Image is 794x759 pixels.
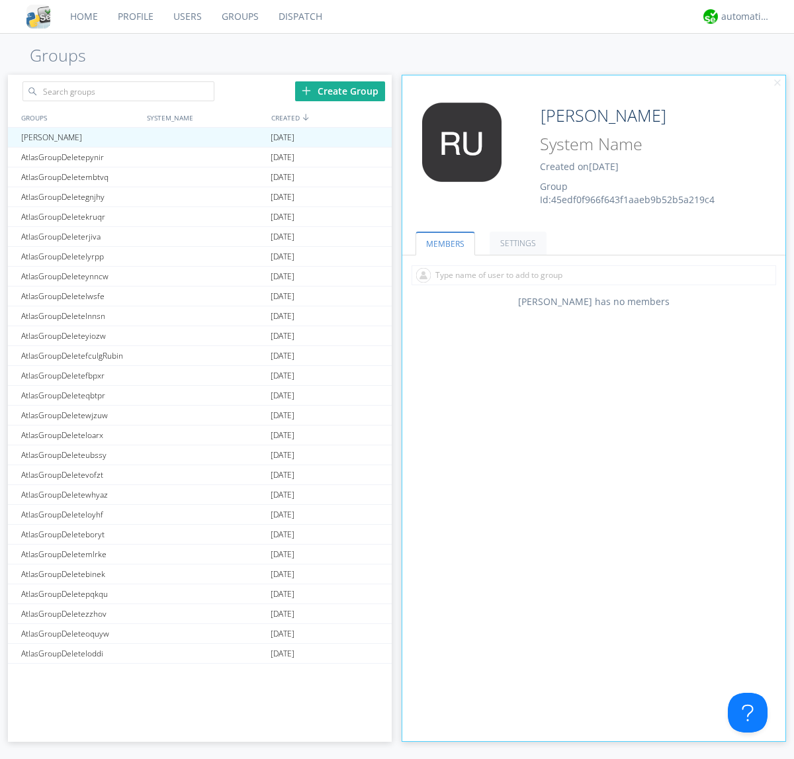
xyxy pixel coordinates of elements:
div: AtlasGroupDeletefbpxr [18,366,142,385]
span: [DATE] [271,584,294,604]
span: [DATE] [271,326,294,346]
div: AtlasGroupDeletepynir [18,148,142,167]
div: AtlasGroupDeletekruqr [18,207,142,226]
a: AtlasGroupDeletembtvq[DATE] [8,167,392,187]
span: [DATE] [271,505,294,525]
span: [DATE] [271,187,294,207]
div: AtlasGroupDeleteynncw [18,267,142,286]
a: AtlasGroupDeleteboryt[DATE] [8,525,392,545]
span: [DATE] [271,406,294,425]
span: [DATE] [271,465,294,485]
img: cddb5a64eb264b2086981ab96f4c1ba7 [26,5,50,28]
span: [DATE] [271,247,294,267]
div: AtlasGroupDeleteloarx [18,425,142,445]
a: AtlasGroupDeletefculgRubin[DATE] [8,346,392,366]
div: AtlasGroupDeletemlrke [18,545,142,564]
a: AtlasGroupDeleterjiva[DATE] [8,227,392,247]
span: Group Id: 45edf0f966f643f1aaeb9b52b5a219c4 [540,180,715,206]
span: Created on [540,160,619,173]
div: AtlasGroupDeleteoquyw [18,624,142,643]
span: [DATE] [589,160,619,173]
span: [DATE] [271,306,294,326]
span: [DATE] [271,366,294,386]
div: AtlasGroupDeleteyiozw [18,326,142,345]
a: AtlasGroupDeletebinek[DATE] [8,564,392,584]
span: [DATE] [271,525,294,545]
a: AtlasGroupDeleteoquyw[DATE] [8,624,392,644]
a: AtlasGroupDeleteubssy[DATE] [8,445,392,465]
span: [DATE] [271,267,294,287]
div: AtlasGroupDeletelnnsn [18,306,142,326]
span: [DATE] [271,664,294,684]
a: AtlasGroupDeleteqbtpr[DATE] [8,386,392,406]
div: AtlasGroupDeletepqkqu [18,584,142,603]
a: AtlasGroupDeletewhyaz[DATE] [8,485,392,505]
div: AtlasGroupDeletebinek [18,564,142,584]
a: AtlasGroupDeletepynir[DATE] [8,148,392,167]
a: AtlasGroupDeletefbpxr[DATE] [8,366,392,386]
a: AtlasGroupDeletewjzuw[DATE] [8,406,392,425]
a: SETTINGS [490,232,547,255]
span: [DATE] [271,346,294,366]
div: AtlasGroupDeleterjiva [18,227,142,246]
a: AtlasGroupDeletemlrke[DATE] [8,545,392,564]
div: SYSTEM_NAME [144,108,268,127]
span: [DATE] [271,207,294,227]
span: [DATE] [271,644,294,664]
div: Create Group [295,81,385,101]
input: System Name [535,132,749,157]
span: [DATE] [271,287,294,306]
a: AtlasGroupDeletepqkqu[DATE] [8,584,392,604]
div: automation+atlas [721,10,771,23]
span: [DATE] [271,386,294,406]
span: [DATE] [271,148,294,167]
span: [DATE] [271,445,294,465]
a: AtlasGroupDeleteloddi[DATE] [8,644,392,664]
span: [DATE] [271,564,294,584]
div: AtlasGroupDeletelyrpp [18,247,142,266]
a: AtlasGroupDeletelwsfe[DATE] [8,287,392,306]
a: AtlasGroupDeletelyrpp[DATE] [8,247,392,267]
span: [DATE] [271,128,294,148]
div: AtlasGroupDeleteboryt [18,525,142,544]
a: [PERSON_NAME][DATE] [8,128,392,148]
div: AtlasGroupDeletelwsfe [18,287,142,306]
a: AtlasGroupDeletelnnsn[DATE] [8,306,392,326]
div: AtlasGroupDeletegnjhy [18,187,142,206]
span: [DATE] [271,485,294,505]
span: [DATE] [271,604,294,624]
a: AtlasGroupDeletevofzt[DATE] [8,465,392,485]
span: [DATE] [271,545,294,564]
span: [DATE] [271,167,294,187]
a: AtlasGroupDeletekruqr[DATE] [8,207,392,227]
div: CREATED [268,108,393,127]
a: AtlasGroupDeletegnjhy[DATE] [8,187,392,207]
span: [DATE] [271,624,294,644]
img: cancel.svg [773,79,782,88]
img: 373638.png [412,103,511,182]
div: AtlasGroupDeletembtvq [18,167,142,187]
img: plus.svg [302,86,311,95]
a: AtlasGroupDeleteaduyn[DATE] [8,664,392,684]
div: AtlasGroupDeleteaduyn [18,664,142,683]
input: Search groups [22,81,214,101]
a: AtlasGroupDeletezzhov[DATE] [8,604,392,624]
img: d2d01cd9b4174d08988066c6d424eccd [703,9,718,24]
div: [PERSON_NAME] [18,128,142,147]
div: AtlasGroupDeleteloyhf [18,505,142,524]
a: AtlasGroupDeleteynncw[DATE] [8,267,392,287]
div: AtlasGroupDeletewjzuw [18,406,142,425]
span: [DATE] [271,227,294,247]
input: Type name of user to add to group [412,265,776,285]
div: AtlasGroupDeletezzhov [18,604,142,623]
a: MEMBERS [416,232,475,255]
div: AtlasGroupDeleteubssy [18,445,142,465]
a: AtlasGroupDeleteyiozw[DATE] [8,326,392,346]
div: GROUPS [18,108,140,127]
div: AtlasGroupDeleteqbtpr [18,386,142,405]
span: [DATE] [271,425,294,445]
div: AtlasGroupDeletevofzt [18,465,142,484]
a: AtlasGroupDeleteloyhf[DATE] [8,505,392,525]
input: Group Name [535,103,749,129]
div: AtlasGroupDeleteloddi [18,644,142,663]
